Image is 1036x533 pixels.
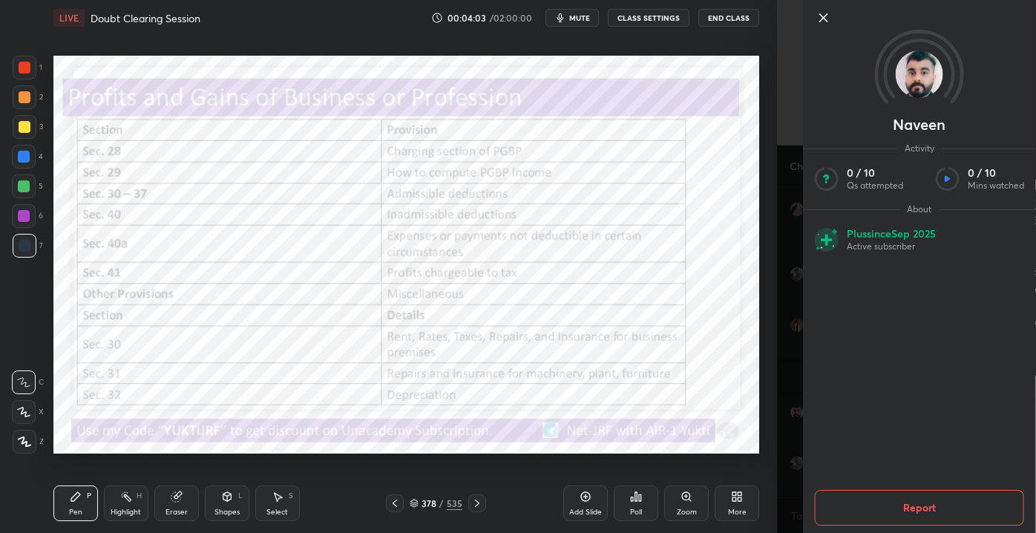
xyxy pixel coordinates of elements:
div: L [238,492,243,500]
div: Select [266,509,288,516]
div: 6 [12,204,43,228]
div: Poll [630,509,642,516]
span: Activity [897,143,942,154]
p: Plus since Sep 2025 [847,227,936,241]
p: Qs attempted [847,180,903,192]
img: 8d34a564651940ee93884a1c1a62a610.jpg [896,50,943,98]
div: Pen [69,509,82,516]
button: End Class [698,9,759,27]
div: LIVE [53,9,85,27]
button: mute [545,9,599,27]
div: Z [13,430,44,454]
div: Highlight [111,509,141,516]
div: 7 [13,234,43,258]
p: 0 / 10 [847,166,903,180]
div: Eraser [165,509,188,516]
p: Active subscriber [847,241,936,252]
div: Shapes [214,509,240,516]
h4: Doubt Clearing Session [91,11,200,25]
div: / [439,499,444,508]
div: S [289,492,293,500]
div: X [12,400,44,424]
div: 1 [13,56,42,79]
div: 3 [13,115,43,139]
div: 4 [12,145,43,169]
button: CLASS SETTINGS [608,9,689,27]
span: About [899,203,939,215]
div: More [728,509,747,516]
button: Report [815,490,1024,526]
div: 2 [13,85,43,109]
div: Zoom [677,509,697,516]
div: P [87,492,91,500]
p: Mins watched [968,180,1024,192]
div: 535 [447,497,462,510]
div: C [12,370,44,394]
p: 0 / 10 [968,166,1024,180]
div: 378 [422,499,436,508]
p: Naveen [893,119,945,131]
div: 5 [12,174,43,198]
span: mute [569,13,590,23]
div: H [137,492,142,500]
div: Add Slide [569,509,602,516]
